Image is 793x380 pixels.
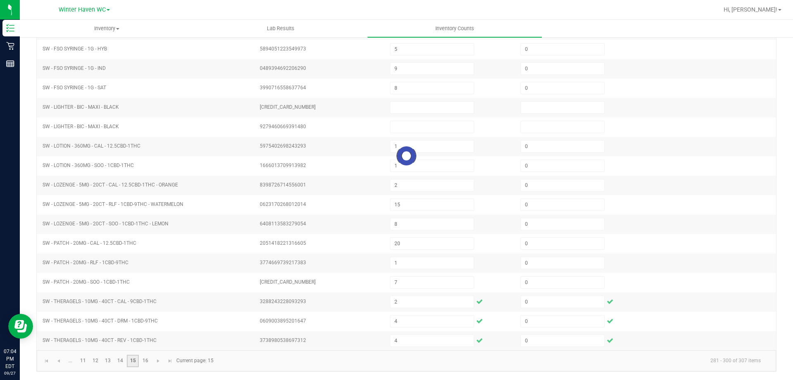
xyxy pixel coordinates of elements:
[20,20,194,37] a: Inventory
[40,355,52,367] a: Go to the first page
[164,355,176,367] a: Go to the last page
[102,355,114,367] a: Page 13
[194,20,368,37] a: Lab Results
[256,25,306,32] span: Lab Results
[8,314,33,339] iframe: Resource center
[6,60,14,68] inline-svg: Reports
[77,355,89,367] a: Page 11
[90,355,102,367] a: Page 12
[37,350,776,371] kendo-pager: Current page: 15
[4,370,16,376] p: 09/27
[43,358,50,364] span: Go to the first page
[4,348,16,370] p: 07:04 PM EDT
[52,355,64,367] a: Go to the previous page
[167,358,173,364] span: Go to the last page
[368,20,541,37] a: Inventory Counts
[55,358,62,364] span: Go to the previous page
[155,358,161,364] span: Go to the next page
[64,355,76,367] a: Page 10
[218,354,767,368] kendo-pager-info: 281 - 300 of 307 items
[6,24,14,32] inline-svg: Inventory
[127,355,139,367] a: Page 15
[152,355,164,367] a: Go to the next page
[424,25,485,32] span: Inventory Counts
[139,355,151,367] a: Page 16
[724,6,777,13] span: Hi, [PERSON_NAME]!
[20,25,193,32] span: Inventory
[114,355,126,367] a: Page 14
[59,6,106,13] span: Winter Haven WC
[6,42,14,50] inline-svg: Retail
